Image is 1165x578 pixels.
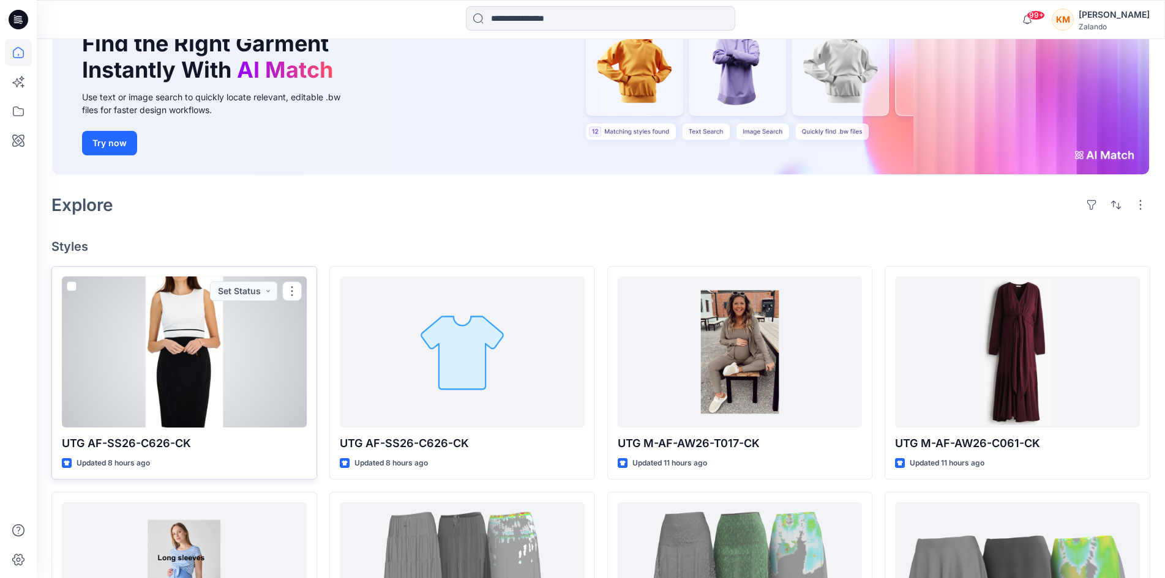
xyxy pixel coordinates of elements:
h1: Find the Right Garment Instantly With [82,31,339,83]
div: Use text or image search to quickly locate relevant, editable .bw files for faster design workflows. [82,91,358,116]
p: UTG AF-SS26-C626-CK [340,435,585,452]
h2: Explore [51,195,113,215]
button: Try now [82,131,137,155]
span: AI Match [237,56,333,83]
div: Zalando [1079,22,1150,31]
p: Updated 11 hours ago [910,457,984,470]
p: UTG M-AF-AW26-C061-CK [895,435,1140,452]
a: UTG M-AF-AW26-C061-CK [895,276,1140,427]
h4: Styles [51,239,1150,254]
a: UTG AF-SS26-C626-CK [340,276,585,427]
span: 99+ [1027,10,1045,20]
p: UTG M-AF-AW26-T017-CK [618,435,863,452]
div: KM [1052,9,1074,31]
div: [PERSON_NAME] [1079,7,1150,22]
a: UTG AF-SS26-C626-CK [62,276,307,427]
a: UTG M-AF-AW26-T017-CK [618,276,863,427]
p: Updated 8 hours ago [77,457,150,470]
p: Updated 11 hours ago [632,457,707,470]
p: UTG AF-SS26-C626-CK [62,435,307,452]
p: Updated 8 hours ago [354,457,428,470]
